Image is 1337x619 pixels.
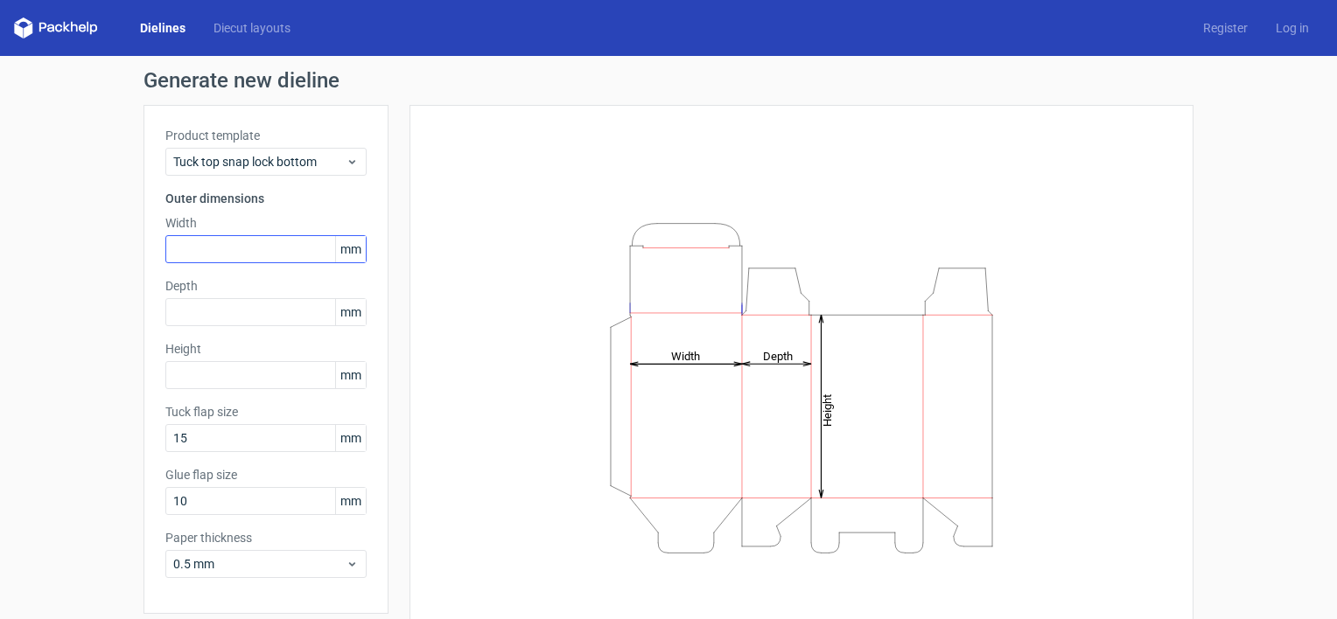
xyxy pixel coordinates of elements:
tspan: Width [671,349,700,362]
a: Log in [1262,19,1323,37]
label: Height [165,340,367,358]
label: Paper thickness [165,529,367,546]
span: mm [335,425,366,451]
label: Glue flap size [165,466,367,483]
span: mm [335,488,366,514]
h3: Outer dimensions [165,190,367,207]
span: mm [335,362,366,388]
label: Depth [165,277,367,295]
a: Dielines [126,19,199,37]
a: Diecut layouts [199,19,304,37]
label: Product template [165,127,367,144]
span: 0.5 mm [173,555,346,573]
span: mm [335,236,366,262]
label: Tuck flap size [165,403,367,421]
span: Tuck top snap lock bottom [173,153,346,170]
label: Width [165,214,367,232]
h1: Generate new dieline [143,70,1193,91]
span: mm [335,299,366,325]
tspan: Height [821,393,834,426]
a: Register [1189,19,1262,37]
tspan: Depth [763,349,793,362]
